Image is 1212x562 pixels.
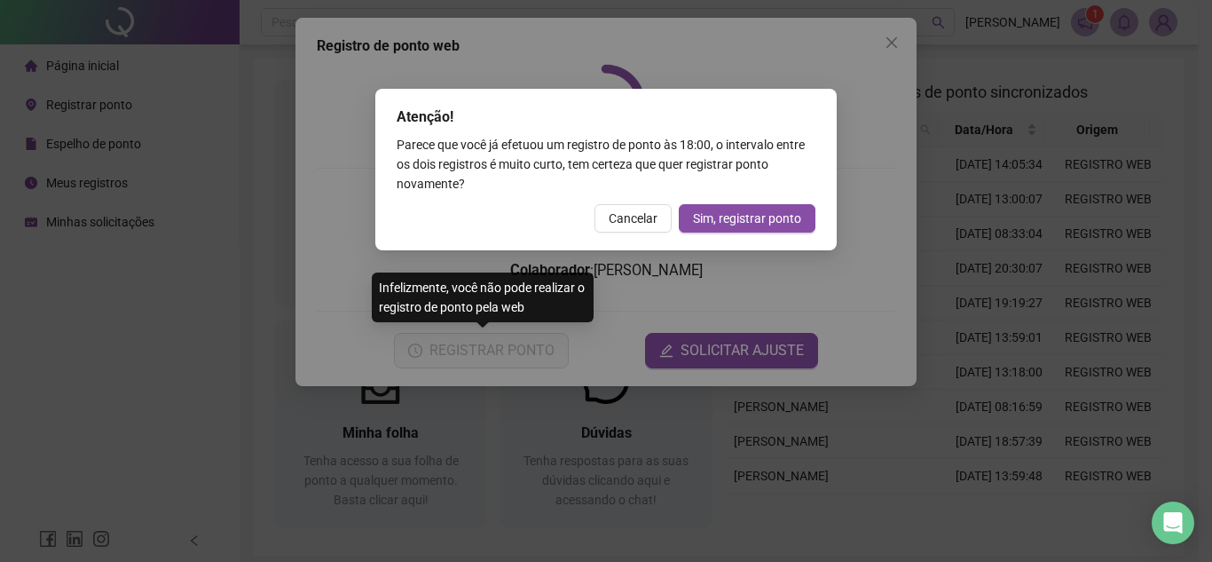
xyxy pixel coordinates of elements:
[594,204,672,233] button: Cancelar
[1152,502,1194,544] div: Open Intercom Messenger
[397,107,815,128] div: Atenção!
[397,135,815,194] div: Parece que você já efetuou um registro de ponto às 18:00 , o intervalo entre os dois registros é ...
[609,209,657,228] span: Cancelar
[693,209,801,228] span: Sim, registrar ponto
[679,204,815,233] button: Sim, registrar ponto
[372,273,594,322] div: Infelizmente, você não pode realizar o registro de ponto pela web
